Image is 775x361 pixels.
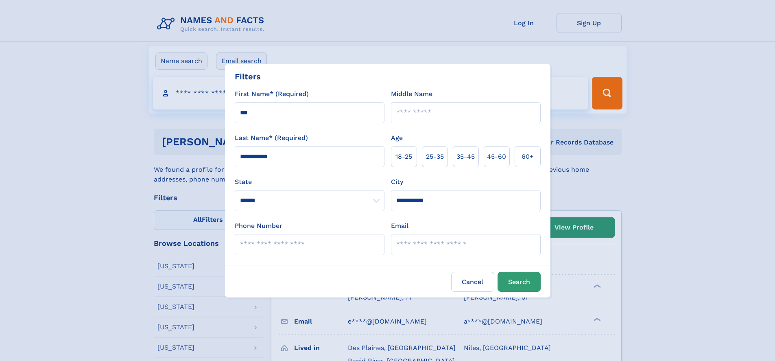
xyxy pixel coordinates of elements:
[456,152,475,162] span: 35‑45
[391,89,432,99] label: Middle Name
[391,133,403,143] label: Age
[235,177,384,187] label: State
[235,89,309,99] label: First Name* (Required)
[522,152,534,162] span: 60+
[391,177,403,187] label: City
[235,70,261,83] div: Filters
[426,152,444,162] span: 25‑35
[498,272,541,292] button: Search
[235,133,308,143] label: Last Name* (Required)
[395,152,412,162] span: 18‑25
[487,152,506,162] span: 45‑60
[451,272,494,292] label: Cancel
[391,221,408,231] label: Email
[235,221,282,231] label: Phone Number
